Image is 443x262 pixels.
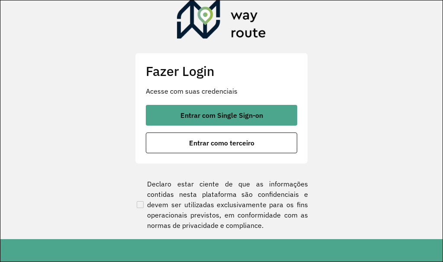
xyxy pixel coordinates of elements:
[146,63,297,79] h2: Fazer Login
[146,105,297,126] button: button
[135,179,308,230] label: Declaro estar ciente de que as informações contidas nesta plataforma são confidenciais e devem se...
[177,0,266,42] img: Roteirizador AmbevTech
[180,112,263,119] span: Entrar com Single Sign-on
[189,139,254,146] span: Entrar como terceiro
[146,86,297,96] p: Acesse com suas credenciais
[146,133,297,153] button: button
